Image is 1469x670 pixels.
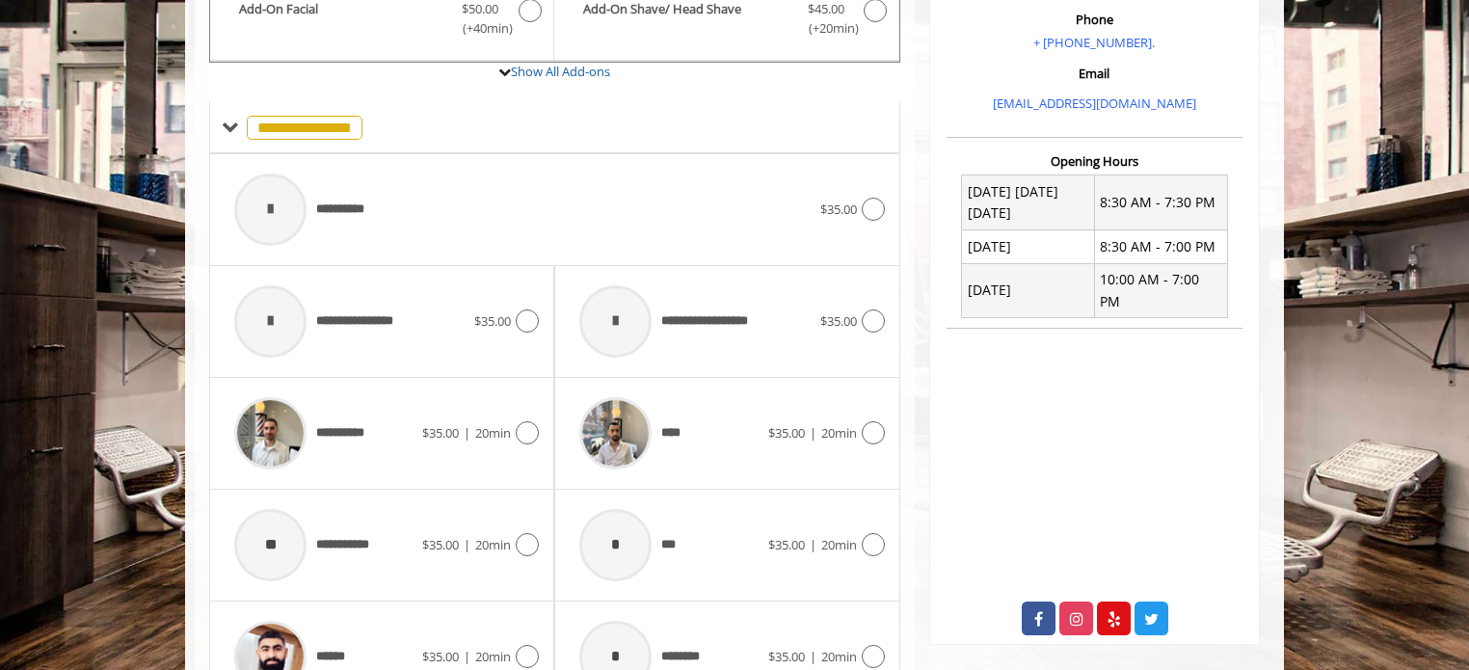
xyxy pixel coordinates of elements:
a: [EMAIL_ADDRESS][DOMAIN_NAME] [993,94,1196,112]
td: [DATE] [962,263,1095,318]
span: $35.00 [422,536,459,553]
span: 20min [821,424,857,442]
span: $35.00 [422,648,459,665]
span: 20min [821,536,857,553]
a: Show All Add-ons [511,63,610,80]
span: 20min [475,648,511,665]
span: $35.00 [422,424,459,442]
td: [DATE] [DATE] [DATE] [962,175,1095,230]
span: | [464,648,470,665]
span: (+40min ) [452,18,509,39]
span: 20min [821,648,857,665]
span: $35.00 [768,648,805,665]
td: 8:30 AM - 7:30 PM [1094,175,1227,230]
span: $35.00 [768,536,805,553]
span: | [810,424,816,442]
span: $35.00 [820,201,857,218]
span: | [464,424,470,442]
span: 20min [475,536,511,553]
td: 8:30 AM - 7:00 PM [1094,230,1227,263]
span: $35.00 [820,312,857,330]
span: (+20min ) [797,18,854,39]
span: | [810,536,816,553]
a: + [PHONE_NUMBER]. [1033,34,1155,51]
span: $35.00 [474,312,511,330]
h3: Opening Hours [947,154,1242,168]
td: 10:00 AM - 7:00 PM [1094,263,1227,318]
span: | [464,536,470,553]
span: | [810,648,816,665]
h3: Phone [951,13,1238,26]
span: 20min [475,424,511,442]
td: [DATE] [962,230,1095,263]
span: $35.00 [768,424,805,442]
h3: Email [951,67,1238,80]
